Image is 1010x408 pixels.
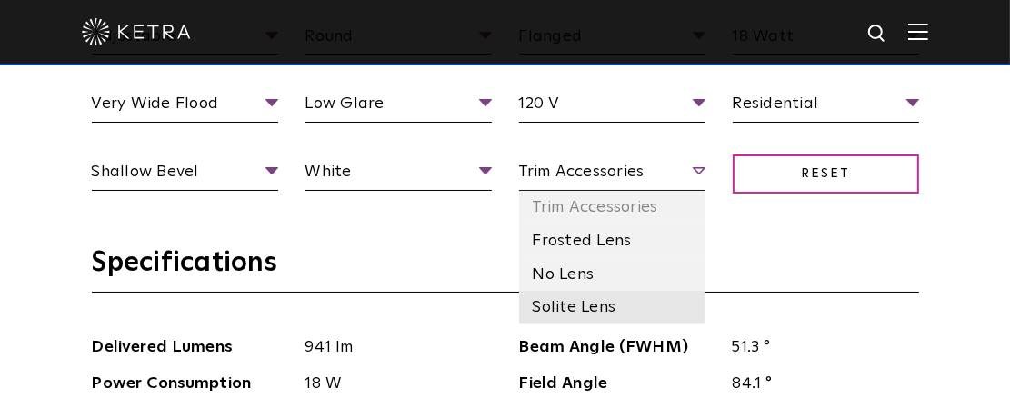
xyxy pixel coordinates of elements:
span: Beam Angle (FWHM) [519,334,719,361]
span: 120 V [519,91,705,123]
li: No Lens [519,258,705,292]
span: Trim Accessories [519,159,705,191]
span: Low Glare [305,91,492,123]
span: 51.3 ° [719,334,919,361]
h3: Specifications [92,245,919,293]
li: Frosted Lens [519,224,705,258]
li: Trim Accessories [519,191,705,224]
span: Shallow Bevel [92,159,278,191]
img: ketra-logo-2019-white [82,18,191,45]
span: 18 W [292,371,492,397]
span: Power Consumption [92,371,292,397]
li: Solite Lens [519,291,705,324]
span: White [305,159,492,191]
span: 84.1 ° [719,371,919,397]
span: Field Angle [519,371,719,397]
img: Hamburger%20Nav.svg [908,23,928,40]
span: Very Wide Flood [92,91,278,123]
span: Reset [733,154,919,194]
span: 941 lm [292,334,492,361]
img: search icon [866,23,889,45]
span: Residential [733,91,919,123]
span: Delivered Lumens [92,334,292,361]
